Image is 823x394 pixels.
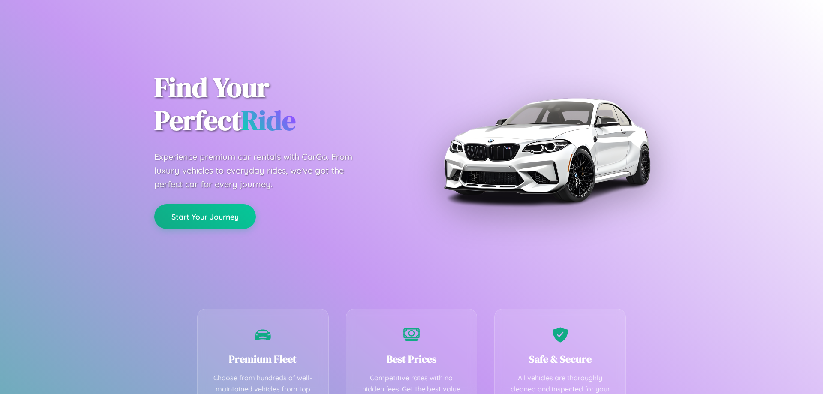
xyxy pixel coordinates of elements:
[154,150,369,191] p: Experience premium car rentals with CarGo. From luxury vehicles to everyday rides, we've got the ...
[508,352,613,366] h3: Safe & Secure
[439,43,654,257] img: Premium BMW car rental vehicle
[359,352,464,366] h3: Best Prices
[154,71,399,137] h1: Find Your Perfect
[210,352,315,366] h3: Premium Fleet
[241,102,296,139] span: Ride
[154,204,256,229] button: Start Your Journey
